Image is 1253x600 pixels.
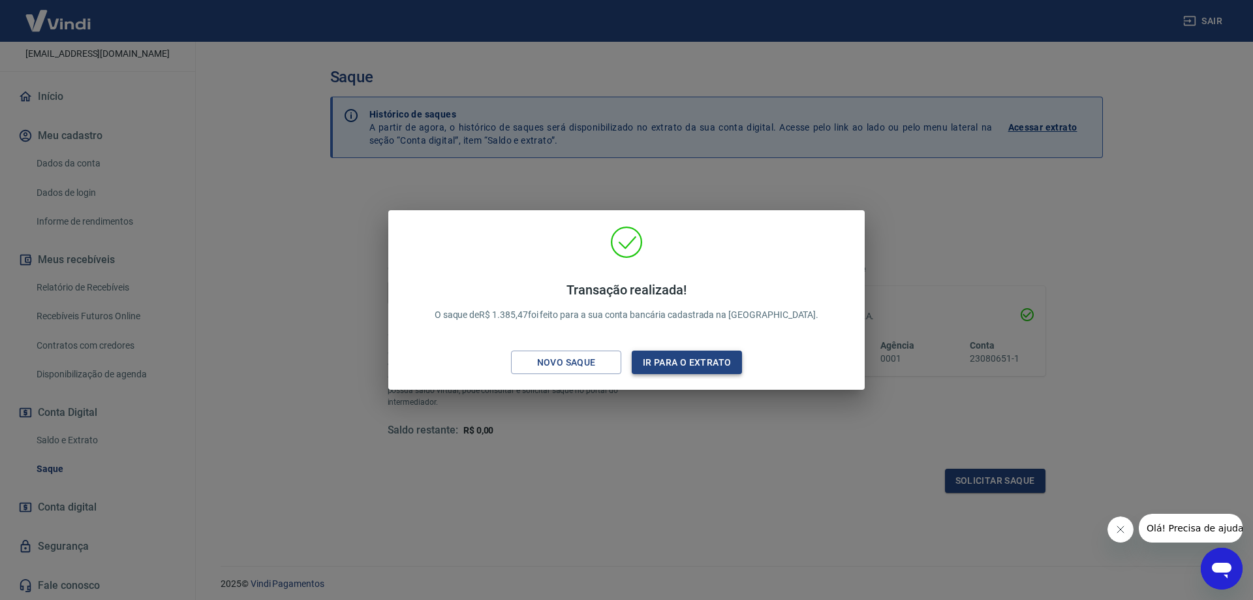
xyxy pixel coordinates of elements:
[1139,514,1243,543] iframe: Mensagem da empresa
[1201,548,1243,590] iframe: Botão para abrir a janela de mensagens
[435,282,819,322] p: O saque de R$ 1.385,47 foi feito para a sua conta bancária cadastrada na [GEOGRAPHIC_DATA].
[8,9,110,20] span: Olá! Precisa de ajuda?
[521,355,611,371] div: Novo saque
[632,351,742,375] button: Ir para o extrato
[1107,516,1134,543] iframe: Fechar mensagem
[435,282,819,298] h4: Transação realizada!
[511,351,621,375] button: Novo saque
